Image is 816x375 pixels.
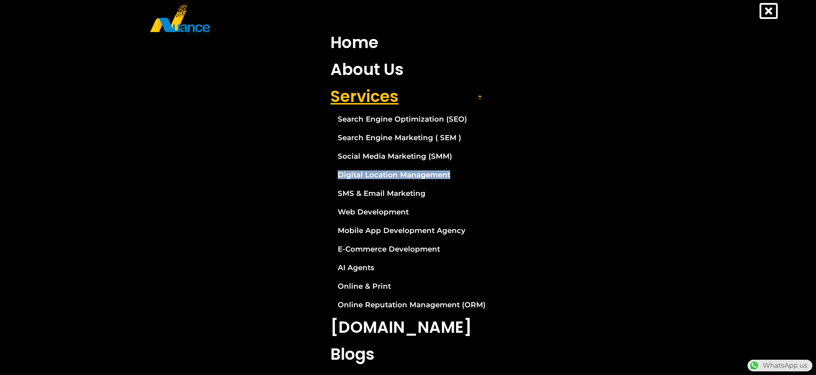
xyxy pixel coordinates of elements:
a: AI Agents [325,258,491,277]
a: Web Development [325,203,491,221]
a: E-Commerce Development [325,240,491,258]
a: nuance-qatar_logo [149,4,404,35]
div: WhatsApp us [748,360,812,371]
img: nuance-qatar_logo [149,4,211,35]
a: Blogs [325,341,491,368]
a: Online & Print [325,277,491,295]
a: Digital Location Management [325,166,491,184]
a: Home [325,29,491,56]
a: [DOMAIN_NAME] [325,314,491,341]
img: WhatsApp [748,360,760,371]
a: Search Engine Optimization (SEO) [325,110,491,128]
a: Mobile App Development Agency [325,221,491,240]
a: Social Media Marketing (SMM) [325,147,491,165]
a: Search Engine Marketing ( SEM ) [325,129,491,147]
a: Services [325,83,491,110]
a: Online Reputation Management (ORM) [325,296,491,314]
a: SMS & Email Marketing [325,184,491,202]
a: About Us [325,56,491,83]
a: WhatsAppWhatsApp us [748,362,812,370]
